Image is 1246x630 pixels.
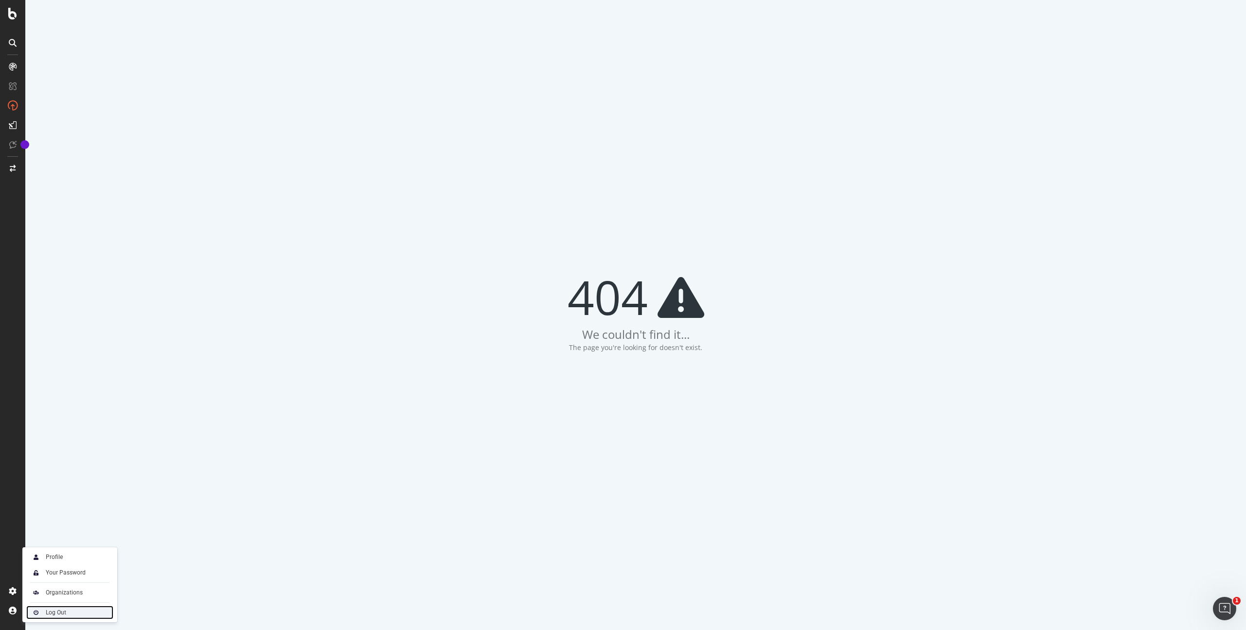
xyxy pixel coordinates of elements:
a: Profile [26,550,113,564]
div: Tooltip anchor [20,140,29,149]
div: The page you're looking for doesn't exist. [569,343,702,352]
a: Log Out [26,606,113,619]
img: tUVSALn78D46LlpAY8klYZqgKwTuBm2K29c6p1XQNDCsM0DgKSSoAXXevcAwljcHBINEg0LrUEktgcYYD5sVUphq1JigPmkfB... [30,567,42,578]
div: We couldn't find it... [582,326,690,343]
div: Log Out [46,609,66,616]
span: 1 [1233,597,1241,605]
div: Organizations [46,589,83,596]
a: Your Password [26,566,113,579]
a: Organizations [26,586,113,599]
img: Xx2yTbCeVcdxHMdxHOc+8gctb42vCocUYgAAAABJRU5ErkJggg== [30,551,42,563]
div: Your Password [46,569,86,576]
img: prfnF3csMXgAAAABJRU5ErkJggg== [30,607,42,618]
div: 404 [568,273,704,321]
img: AtrBVVRoAgWaAAAAAElFTkSuQmCC [30,587,42,598]
div: Profile [46,553,63,561]
iframe: Intercom live chat [1213,597,1236,620]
